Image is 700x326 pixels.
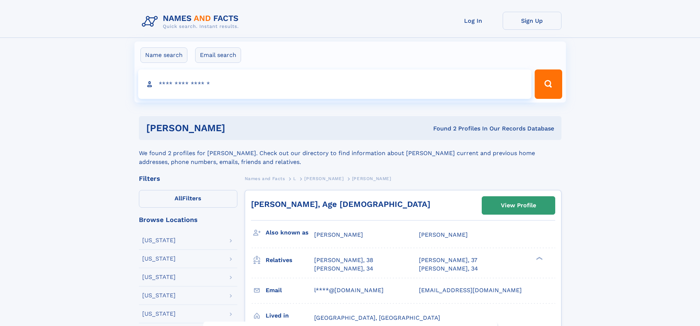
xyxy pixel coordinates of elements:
[142,293,176,298] div: [US_STATE]
[444,12,503,30] a: Log In
[139,216,237,223] div: Browse Locations
[140,47,187,63] label: Name search
[304,176,344,181] span: [PERSON_NAME]
[503,12,561,30] a: Sign Up
[266,284,314,297] h3: Email
[266,254,314,266] h3: Relatives
[314,314,440,321] span: [GEOGRAPHIC_DATA], [GEOGRAPHIC_DATA]
[329,125,554,133] div: Found 2 Profiles In Our Records Database
[419,231,468,238] span: [PERSON_NAME]
[482,197,555,214] a: View Profile
[352,176,391,181] span: [PERSON_NAME]
[139,190,237,208] label: Filters
[251,200,430,209] a: [PERSON_NAME], Age [DEMOGRAPHIC_DATA]
[139,140,561,166] div: We found 2 profiles for [PERSON_NAME]. Check out our directory to find information about [PERSON_...
[419,265,478,273] a: [PERSON_NAME], 34
[304,174,344,183] a: [PERSON_NAME]
[314,231,363,238] span: [PERSON_NAME]
[142,274,176,280] div: [US_STATE]
[314,256,373,264] a: [PERSON_NAME], 38
[266,309,314,322] h3: Lived in
[142,311,176,317] div: [US_STATE]
[142,237,176,243] div: [US_STATE]
[139,12,245,32] img: Logo Names and Facts
[419,287,522,294] span: [EMAIL_ADDRESS][DOMAIN_NAME]
[293,176,296,181] span: L
[419,256,477,264] a: [PERSON_NAME], 37
[501,197,536,214] div: View Profile
[535,69,562,99] button: Search Button
[266,226,314,239] h3: Also known as
[245,174,285,183] a: Names and Facts
[534,256,543,261] div: ❯
[293,174,296,183] a: L
[142,256,176,262] div: [US_STATE]
[175,195,182,202] span: All
[314,265,373,273] a: [PERSON_NAME], 34
[138,69,532,99] input: search input
[146,123,329,133] h1: [PERSON_NAME]
[139,175,237,182] div: Filters
[195,47,241,63] label: Email search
